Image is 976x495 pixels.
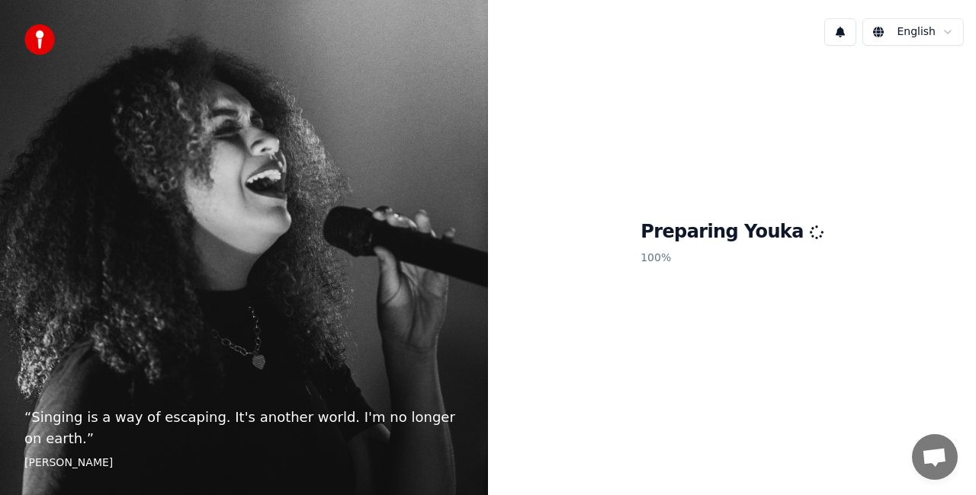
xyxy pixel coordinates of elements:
[912,434,958,480] div: Open chat
[24,24,55,55] img: youka
[24,455,464,471] footer: [PERSON_NAME]
[640,244,823,272] p: 100 %
[24,407,464,449] p: “ Singing is a way of escaping. It's another world. I'm no longer on earth. ”
[640,220,823,244] h1: Preparing Youka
